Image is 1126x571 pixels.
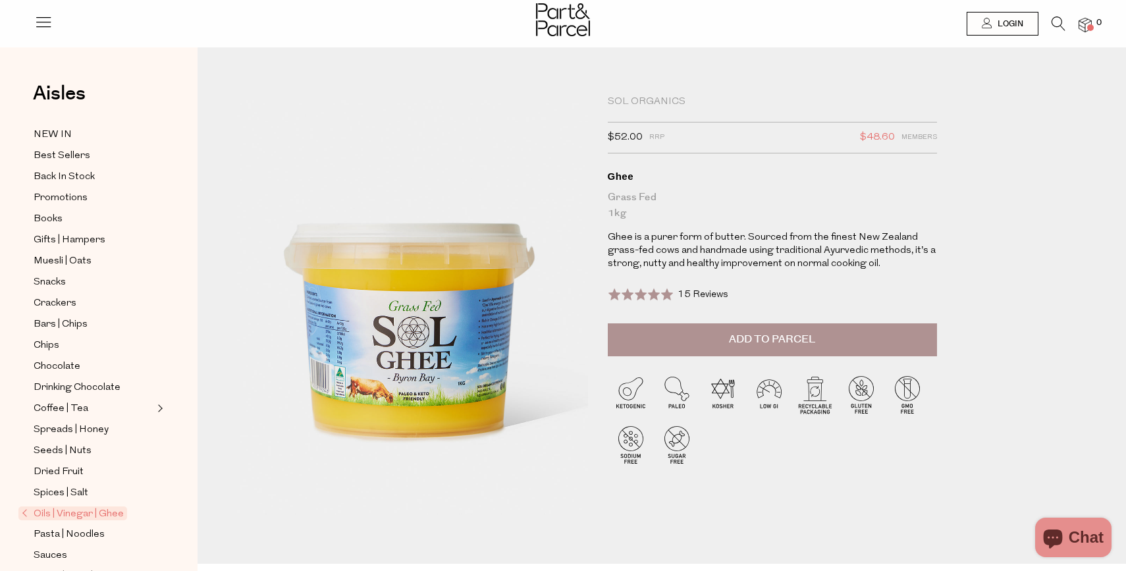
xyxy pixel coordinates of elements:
[22,506,153,522] a: Oils | Vinegar | Ghee
[608,231,937,271] p: Ghee is a purer form of butter. Sourced from the finest New Zealand grass-fed cows and handmade u...
[608,421,654,468] img: P_P-ICONS-Live_Bec_V11_Sodium_Free.svg
[34,148,90,164] span: Best Sellers
[34,485,88,501] span: Spices | Salt
[34,317,88,333] span: Bars | Chips
[700,371,746,418] img: P_P-ICONS-Live_Bec_V11_Kosher.svg
[678,290,728,300] span: 15 Reviews
[34,421,153,438] a: Spreads | Honey
[860,129,895,146] span: $48.60
[34,232,105,248] span: Gifts | Hampers
[994,18,1023,30] span: Login
[237,100,588,514] img: Ghee
[608,371,654,418] img: P_P-ICONS-Live_Bec_V11_Ketogenic.svg
[34,211,63,227] span: Books
[34,422,109,438] span: Spreads | Honey
[34,527,105,543] span: Pasta | Noodles
[34,127,72,143] span: NEW IN
[33,79,86,108] span: Aisles
[34,358,153,375] a: Chocolate
[34,211,153,227] a: Books
[729,332,815,347] span: Add to Parcel
[1031,518,1115,560] inbox-online-store-chat: Shopify online store chat
[608,190,937,221] div: Grass Fed 1kg
[34,126,153,143] a: NEW IN
[34,338,59,354] span: Chips
[34,380,121,396] span: Drinking Chocolate
[746,371,792,418] img: P_P-ICONS-Live_Bec_V11_Low_Gi.svg
[1093,17,1105,29] span: 0
[34,464,84,480] span: Dried Fruit
[34,485,153,501] a: Spices | Salt
[34,400,153,417] a: Coffee | Tea
[34,526,153,543] a: Pasta | Noodles
[967,12,1038,36] a: Login
[34,190,88,206] span: Promotions
[18,506,127,520] span: Oils | Vinegar | Ghee
[34,295,153,312] a: Crackers
[34,232,153,248] a: Gifts | Hampers
[34,253,153,269] a: Muesli | Oats
[34,547,153,564] a: Sauces
[34,337,153,354] a: Chips
[608,323,937,356] button: Add to Parcel
[34,316,153,333] a: Bars | Chips
[838,371,884,418] img: P_P-ICONS-Live_Bec_V11_Gluten_Free.svg
[34,464,153,480] a: Dried Fruit
[34,169,95,185] span: Back In Stock
[536,3,590,36] img: Part&Parcel
[34,548,67,564] span: Sauces
[34,169,153,185] a: Back In Stock
[34,296,76,312] span: Crackers
[34,275,66,290] span: Snacks
[34,148,153,164] a: Best Sellers
[154,400,163,416] button: Expand/Collapse Coffee | Tea
[34,401,88,417] span: Coffee | Tea
[34,254,92,269] span: Muesli | Oats
[1079,18,1092,32] a: 0
[34,190,153,206] a: Promotions
[34,274,153,290] a: Snacks
[884,371,930,418] img: P_P-ICONS-Live_Bec_V11_GMO_Free.svg
[34,443,153,459] a: Seeds | Nuts
[654,371,700,418] img: P_P-ICONS-Live_Bec_V11_Paleo.svg
[34,379,153,396] a: Drinking Chocolate
[608,170,937,183] div: Ghee
[608,95,937,109] div: Sol Organics
[792,371,838,418] img: P_P-ICONS-Live_Bec_V11_Recyclable_Packaging.svg
[608,129,643,146] span: $52.00
[34,443,92,459] span: Seeds | Nuts
[649,129,664,146] span: RRP
[34,359,80,375] span: Chocolate
[33,84,86,117] a: Aisles
[901,129,937,146] span: Members
[654,421,700,468] img: P_P-ICONS-Live_Bec_V11_Sugar_Free.svg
